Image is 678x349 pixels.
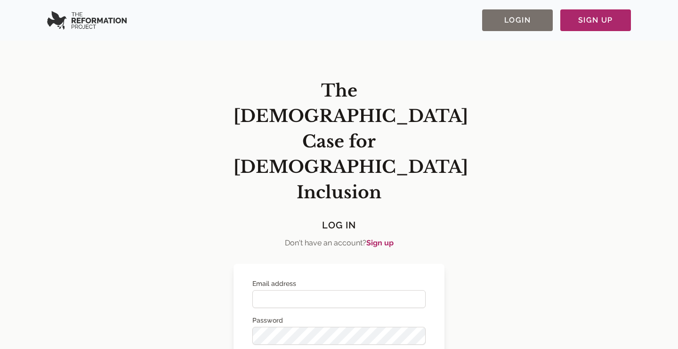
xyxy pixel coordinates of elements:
[47,11,127,30] img: Serverless SaaS Boilerplate
[482,9,553,31] button: Login
[504,15,531,26] span: Login
[252,316,426,325] label: Password
[234,217,444,234] h4: Log In
[252,279,426,288] label: Email address
[234,78,444,205] h1: The [DEMOGRAPHIC_DATA] Case for [DEMOGRAPHIC_DATA] Inclusion
[560,9,631,31] button: Sign Up
[234,237,444,249] p: Don't have an account?
[578,15,613,26] span: Sign Up
[366,238,394,247] a: Sign up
